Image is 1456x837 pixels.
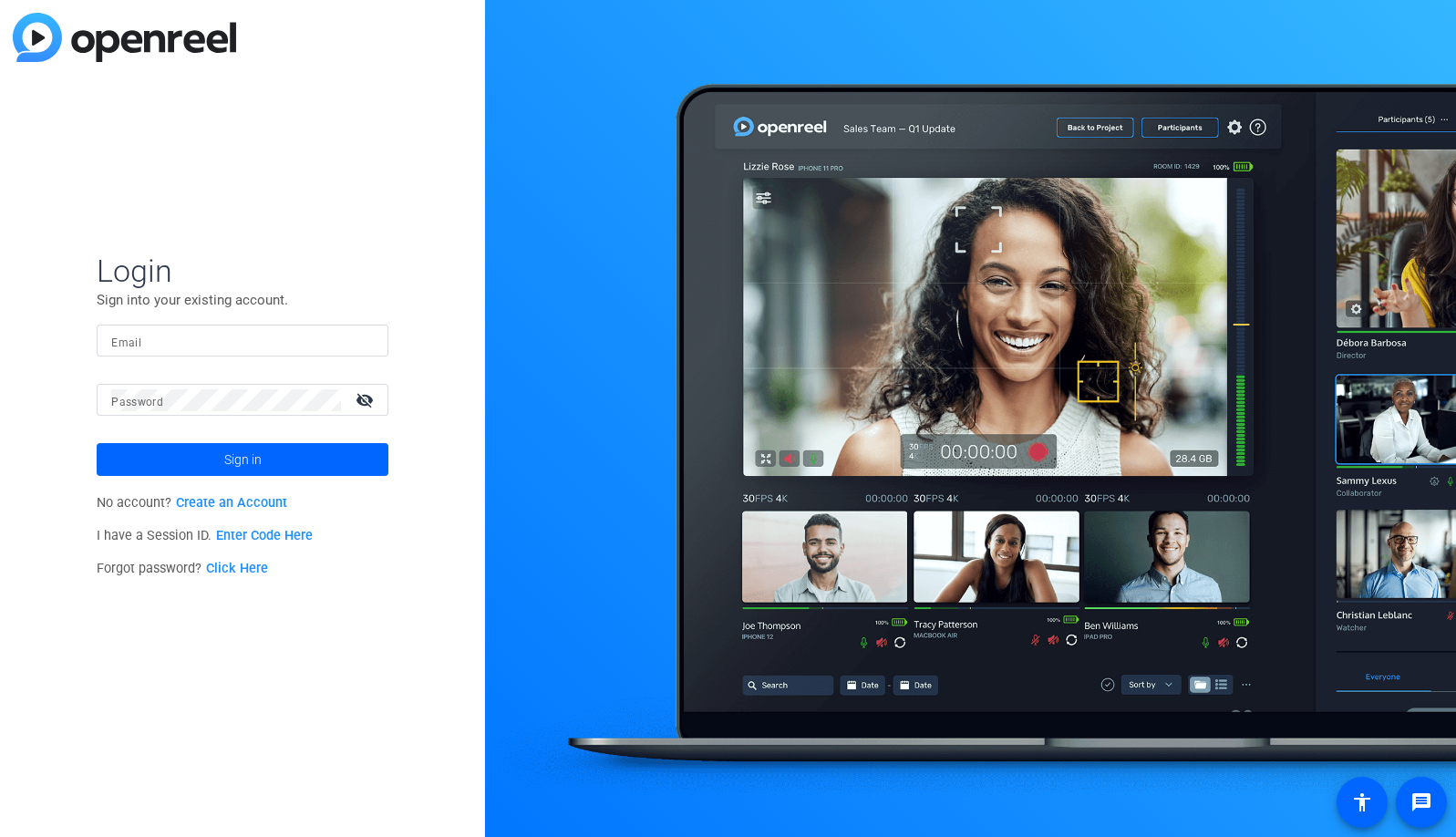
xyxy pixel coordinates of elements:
[176,495,287,511] a: Create an Account
[111,336,141,349] mat-label: Email
[111,396,163,408] mat-label: Password
[1410,791,1432,813] mat-icon: message
[97,443,388,476] button: Sign in
[345,387,388,413] mat-icon: visibility_off
[97,290,388,310] p: Sign into your existing account.
[13,13,236,62] img: blue-gradient.svg
[206,561,268,576] a: Click Here
[1351,791,1373,813] mat-icon: accessibility
[97,561,268,576] span: Forgot password?
[97,528,313,543] span: I have a Session ID.
[224,437,262,482] span: Sign in
[216,528,313,543] a: Enter Code Here
[97,252,388,290] span: Login
[97,495,287,511] span: No account?
[111,330,374,352] input: Enter Email Address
